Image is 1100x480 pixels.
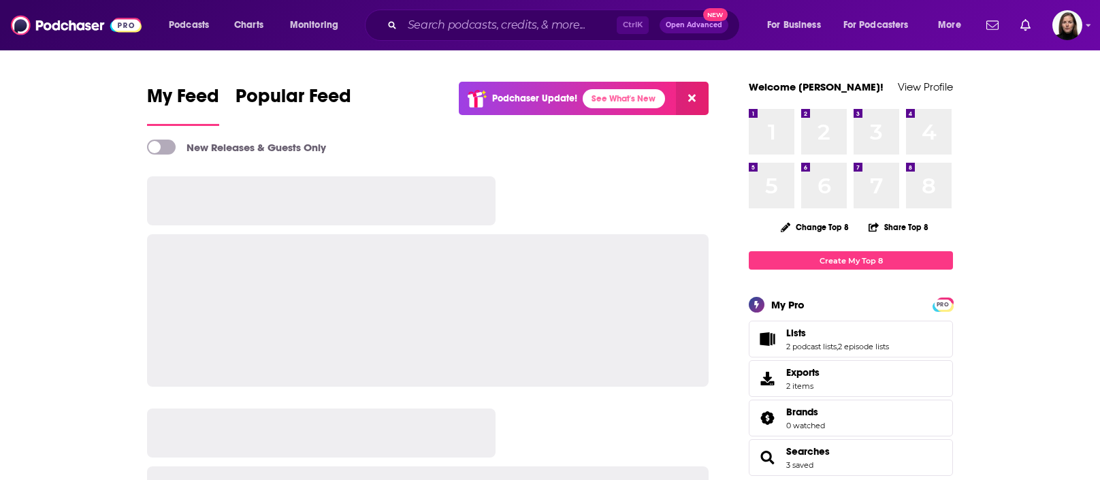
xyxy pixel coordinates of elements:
a: Show notifications dropdown [981,14,1004,37]
span: Exports [786,366,820,379]
a: Searches [754,448,781,467]
span: Popular Feed [236,84,351,116]
span: Logged in as BevCat3 [1052,10,1082,40]
span: Open Advanced [666,22,722,29]
span: Ctrl K [617,16,649,34]
a: Lists [786,327,889,339]
img: Podchaser - Follow, Share and Rate Podcasts [11,12,142,38]
p: Podchaser Update! [492,93,577,104]
a: Charts [225,14,272,36]
a: Exports [749,360,953,397]
span: More [938,16,961,35]
button: open menu [758,14,838,36]
button: Open AdvancedNew [660,17,728,33]
a: My Feed [147,84,219,126]
span: Charts [234,16,263,35]
a: New Releases & Guests Only [147,140,326,155]
span: Brands [786,406,818,418]
button: open menu [835,14,928,36]
span: For Business [767,16,821,35]
a: 2 podcast lists [786,342,837,351]
span: Podcasts [169,16,209,35]
a: Create My Top 8 [749,251,953,270]
a: Show notifications dropdown [1015,14,1036,37]
span: New [703,8,728,21]
span: Lists [786,327,806,339]
a: 0 watched [786,421,825,430]
span: For Podcasters [843,16,909,35]
span: Monitoring [290,16,338,35]
button: Share Top 8 [868,214,929,240]
span: , [837,342,838,351]
span: Searches [749,439,953,476]
a: 3 saved [786,460,813,470]
a: Welcome [PERSON_NAME]! [749,80,884,93]
a: See What's New [583,89,665,108]
a: Popular Feed [236,84,351,126]
img: User Profile [1052,10,1082,40]
a: Searches [786,445,830,458]
a: View Profile [898,80,953,93]
span: Exports [754,369,781,388]
button: Show profile menu [1052,10,1082,40]
button: open menu [159,14,227,36]
a: 2 episode lists [838,342,889,351]
a: Brands [754,409,781,428]
span: PRO [935,300,951,310]
div: Search podcasts, credits, & more... [378,10,753,41]
span: My Feed [147,84,219,116]
a: PRO [935,299,951,309]
button: Change Top 8 [773,219,857,236]
button: open menu [280,14,356,36]
a: Lists [754,330,781,349]
button: open menu [928,14,978,36]
span: Brands [749,400,953,436]
a: Brands [786,406,825,418]
span: 2 items [786,381,820,391]
div: My Pro [771,298,805,311]
span: Lists [749,321,953,357]
input: Search podcasts, credits, & more... [402,14,617,36]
